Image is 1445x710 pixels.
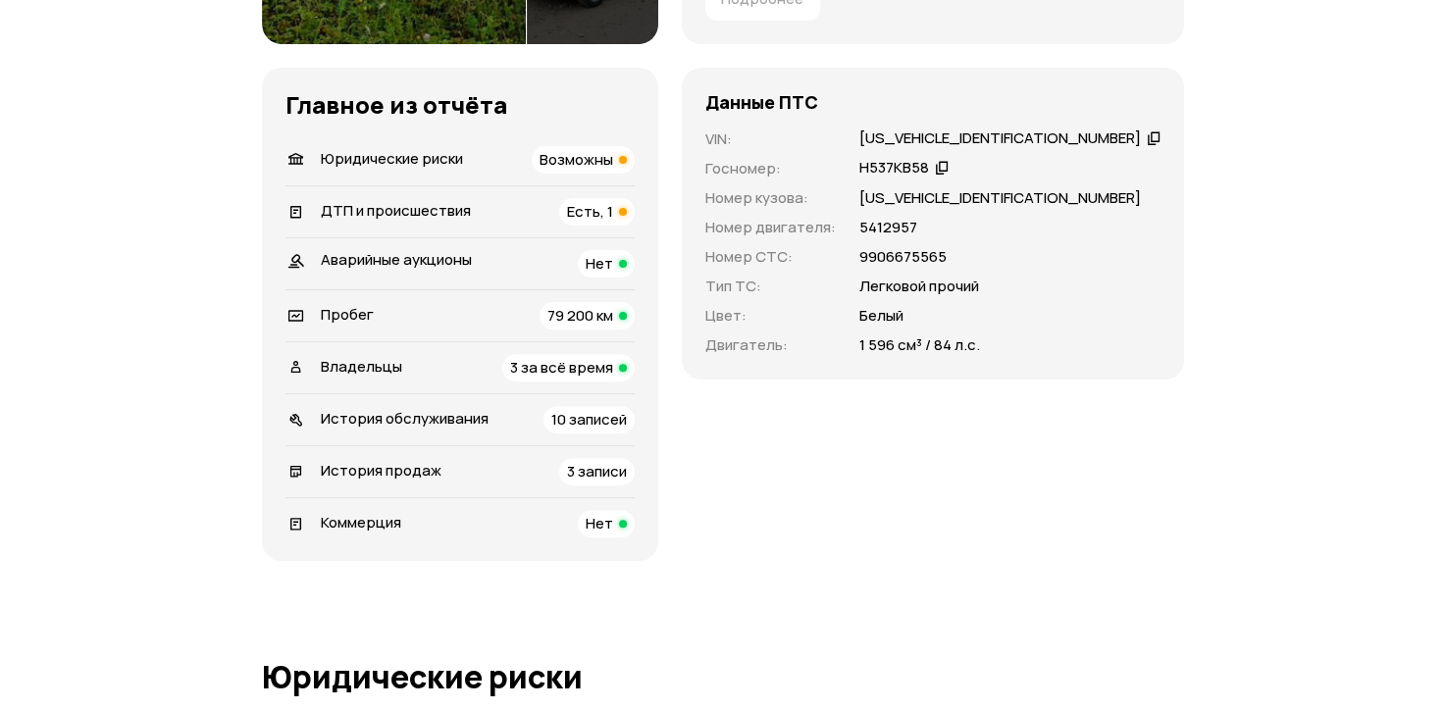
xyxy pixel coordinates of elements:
p: 5412957 [859,217,917,238]
span: Есть, 1 [567,201,613,222]
p: Тип ТС : [705,276,836,297]
p: Белый [859,305,903,327]
span: Возможны [540,149,613,170]
span: Пробег [321,304,374,325]
span: 3 за всё время [510,357,613,378]
h1: Юридические риски [262,659,1184,694]
h4: Данные ПТС [705,91,818,113]
span: ДТП и происшествия [321,200,471,221]
span: История продаж [321,460,441,481]
p: Номер кузова : [705,187,836,209]
span: 79 200 км [547,305,613,326]
p: VIN : [705,128,836,150]
span: Юридические риски [321,148,463,169]
div: Н537КВ58 [859,158,929,178]
span: История обслуживания [321,408,489,429]
p: Номер СТС : [705,246,836,268]
p: Цвет : [705,305,836,327]
span: Нет [586,513,613,533]
p: [US_VEHICLE_IDENTIFICATION_NUMBER] [859,187,1141,209]
p: Легковой прочий [859,276,979,297]
span: Аварийные аукционы [321,249,472,270]
p: Номер двигателя : [705,217,836,238]
span: Владельцы [321,356,402,377]
span: 10 записей [551,409,627,430]
span: Коммерция [321,512,401,532]
p: Двигатель : [705,334,836,356]
p: 1 596 см³ / 84 л.с. [859,334,980,356]
div: [US_VEHICLE_IDENTIFICATION_NUMBER] [859,128,1141,149]
span: 3 записи [567,461,627,482]
p: 9906675565 [859,246,947,268]
p: Госномер : [705,158,836,179]
h3: Главное из отчёта [285,91,635,119]
span: Нет [586,253,613,274]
